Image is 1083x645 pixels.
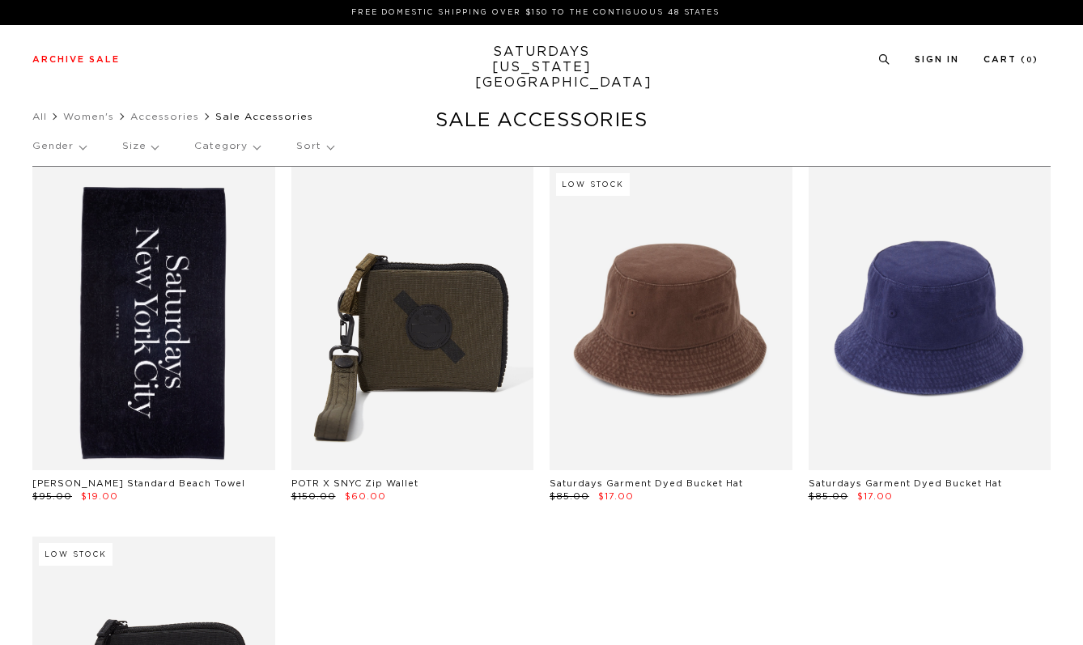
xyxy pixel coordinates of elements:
[81,492,118,501] span: $19.00
[915,55,959,64] a: Sign In
[215,112,313,121] span: Sale Accessories
[857,492,893,501] span: $17.00
[32,479,245,488] a: [PERSON_NAME] Standard Beach Towel
[983,55,1038,64] a: Cart (0)
[291,492,336,501] span: $150.00
[296,128,333,165] p: Sort
[475,45,609,91] a: SATURDAYS[US_STATE][GEOGRAPHIC_DATA]
[291,479,418,488] a: POTR X SNYC Zip Wallet
[598,492,634,501] span: $17.00
[345,492,386,501] span: $60.00
[63,112,114,121] a: Women's
[809,492,848,501] span: $85.00
[550,492,589,501] span: $85.00
[130,112,199,121] a: Accessories
[809,479,1002,488] a: Saturdays Garment Dyed Bucket Hat
[39,543,113,566] div: Low Stock
[194,128,260,165] p: Category
[122,128,158,165] p: Size
[32,492,72,501] span: $95.00
[32,55,120,64] a: Archive Sale
[556,173,630,196] div: Low Stock
[32,112,47,121] a: All
[39,6,1032,19] p: FREE DOMESTIC SHIPPING OVER $150 TO THE CONTIGUOUS 48 STATES
[550,479,743,488] a: Saturdays Garment Dyed Bucket Hat
[32,128,86,165] p: Gender
[1026,57,1033,64] small: 0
